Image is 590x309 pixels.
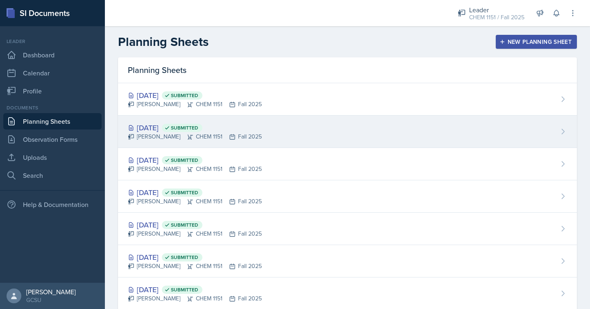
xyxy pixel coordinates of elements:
[118,245,577,277] a: [DATE] Submitted [PERSON_NAME]CHEM 1151Fall 2025
[128,252,262,263] div: [DATE]
[118,83,577,116] a: [DATE] Submitted [PERSON_NAME]CHEM 1151Fall 2025
[118,213,577,245] a: [DATE] Submitted [PERSON_NAME]CHEM 1151Fall 2025
[128,132,262,141] div: [PERSON_NAME] CHEM 1151 Fall 2025
[118,34,209,49] h2: Planning Sheets
[128,262,262,270] div: [PERSON_NAME] CHEM 1151 Fall 2025
[128,294,262,303] div: [PERSON_NAME] CHEM 1151 Fall 2025
[128,219,262,230] div: [DATE]
[128,229,262,238] div: [PERSON_NAME] CHEM 1151 Fall 2025
[496,35,577,49] button: New Planning Sheet
[3,83,102,99] a: Profile
[128,165,262,173] div: [PERSON_NAME] CHEM 1151 Fall 2025
[3,149,102,166] a: Uploads
[128,122,262,133] div: [DATE]
[128,154,262,166] div: [DATE]
[118,180,577,213] a: [DATE] Submitted [PERSON_NAME]CHEM 1151Fall 2025
[3,113,102,130] a: Planning Sheets
[128,197,262,206] div: [PERSON_NAME] CHEM 1151 Fall 2025
[3,38,102,45] div: Leader
[26,288,76,296] div: [PERSON_NAME]
[501,39,572,45] div: New Planning Sheet
[171,189,198,196] span: Submitted
[171,254,198,261] span: Submitted
[3,47,102,63] a: Dashboard
[3,196,102,213] div: Help & Documentation
[128,90,262,101] div: [DATE]
[3,167,102,184] a: Search
[128,100,262,109] div: [PERSON_NAME] CHEM 1151 Fall 2025
[469,5,524,15] div: Leader
[3,65,102,81] a: Calendar
[3,104,102,111] div: Documents
[118,57,577,83] div: Planning Sheets
[3,131,102,148] a: Observation Forms
[118,148,577,180] a: [DATE] Submitted [PERSON_NAME]CHEM 1151Fall 2025
[26,296,76,304] div: GCSU
[128,187,262,198] div: [DATE]
[171,157,198,164] span: Submitted
[171,222,198,228] span: Submitted
[128,284,262,295] div: [DATE]
[171,286,198,293] span: Submitted
[171,92,198,99] span: Submitted
[118,116,577,148] a: [DATE] Submitted [PERSON_NAME]CHEM 1151Fall 2025
[469,13,524,22] div: CHEM 1151 / Fall 2025
[171,125,198,131] span: Submitted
